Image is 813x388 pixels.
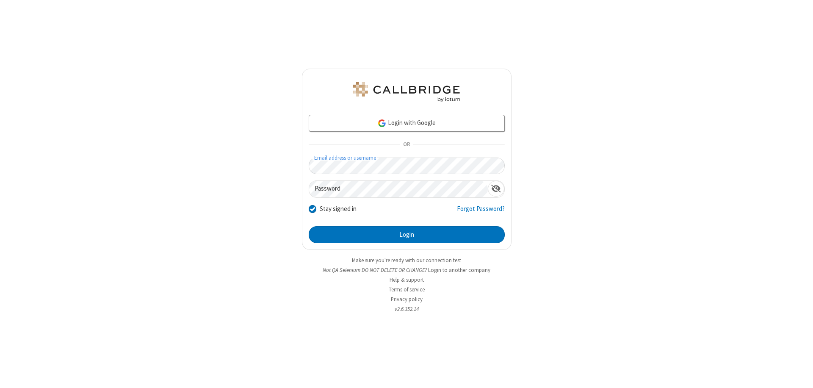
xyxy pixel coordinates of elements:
a: Terms of service [389,286,425,293]
img: QA Selenium DO NOT DELETE OR CHANGE [351,82,462,102]
a: Privacy policy [391,296,423,303]
button: Login to another company [428,266,490,274]
a: Make sure you're ready with our connection test [352,257,461,264]
a: Forgot Password? [457,204,505,220]
li: v2.6.352.14 [302,305,512,313]
input: Password [309,181,488,197]
a: Help & support [390,276,424,283]
div: Show password [488,181,504,197]
a: Login with Google [309,115,505,132]
button: Login [309,226,505,243]
img: google-icon.png [377,119,387,128]
span: OR [400,139,413,151]
input: Email address or username [309,158,505,174]
li: Not QA Selenium DO NOT DELETE OR CHANGE? [302,266,512,274]
label: Stay signed in [320,204,357,214]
